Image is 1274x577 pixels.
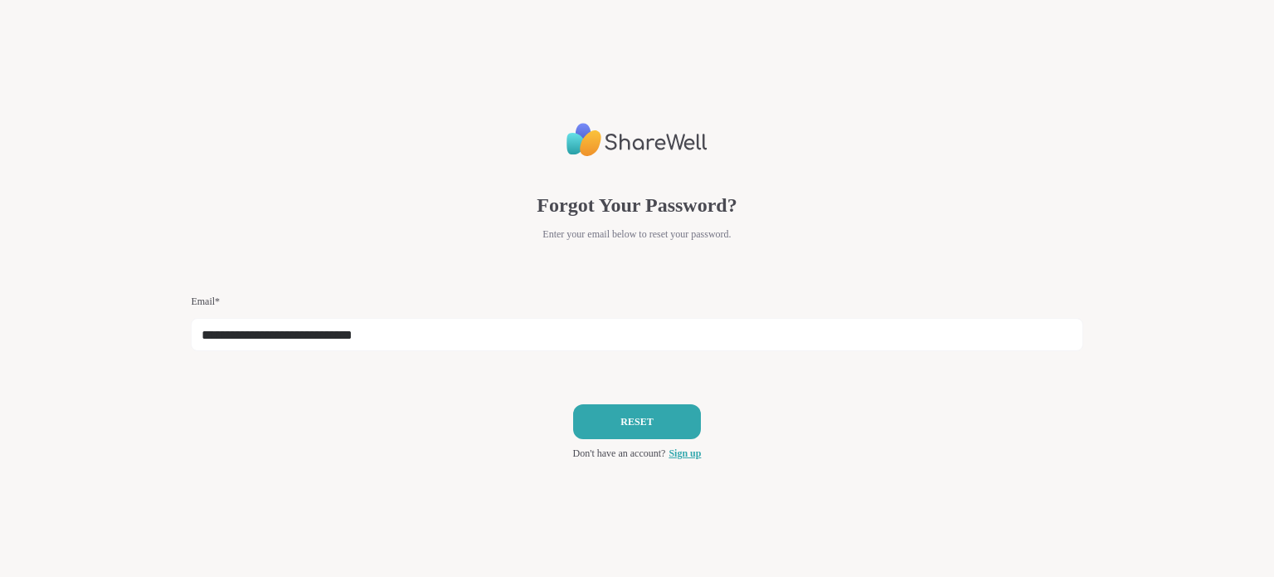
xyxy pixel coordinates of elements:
[621,414,653,429] span: RESET
[521,227,754,242] span: Enter your email below to reset your password.
[566,116,708,164] img: ShareWell Logo
[678,446,721,461] a: Sign up
[191,295,1082,309] h3: Email*
[553,446,675,461] span: Don't have an account?
[521,190,754,220] span: Forgot Your Password?
[553,404,721,439] button: RESET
